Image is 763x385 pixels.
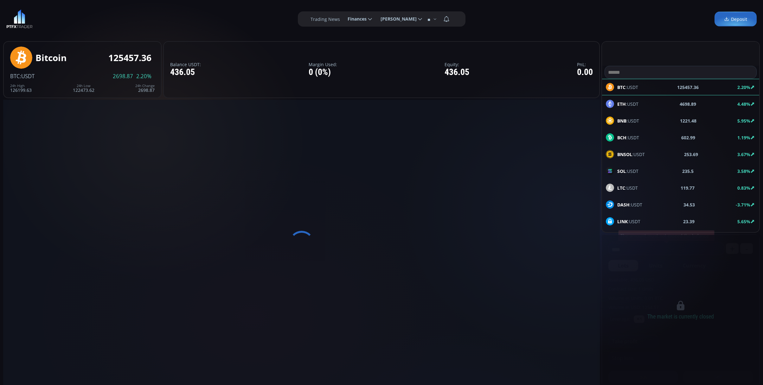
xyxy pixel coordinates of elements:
[715,12,757,27] a: Deposit
[737,185,750,191] b: 0.83%
[617,168,626,174] b: SOL
[10,73,20,80] span: BTC
[617,135,626,141] b: BCH
[309,67,337,77] div: 0 (0%)
[617,185,625,191] b: LTC
[108,53,151,63] div: 125457.36
[311,16,340,22] label: Trading News
[736,202,750,208] b: -3.71%
[617,202,630,208] b: DASH
[737,168,750,174] b: 3.58%
[737,218,750,224] b: 5.65%
[376,13,417,25] span: [PERSON_NAME]
[6,9,33,28] img: LOGO
[617,101,638,107] span: :USDT
[680,101,696,107] b: 4698.89
[737,101,750,107] b: 4.48%
[684,151,698,158] b: 253.69
[680,117,696,124] b: 1221.48
[445,62,469,67] label: Equity:
[737,118,750,124] b: 5.95%
[73,84,94,92] div: 122473.62
[617,185,638,191] span: :USDT
[445,67,469,77] div: 436.05
[170,67,201,77] div: 436.05
[113,73,133,79] span: 2698.87
[617,151,645,158] span: :USDT
[577,67,593,77] div: 0.00
[135,84,155,92] div: 2698.87
[724,16,747,22] span: Deposit
[617,101,626,107] b: ETH
[577,62,593,67] label: PnL:
[737,135,750,141] b: 1.19%
[681,134,695,141] b: 602.99
[617,118,626,124] b: BNB
[683,201,695,208] b: 34.53
[617,218,640,225] span: :USDT
[10,84,32,88] div: 24h High
[617,168,638,174] span: :USDT
[682,168,694,174] b: 235.5
[20,73,35,80] span: :USDT
[737,151,750,157] b: 3.67%
[170,62,201,67] label: Balance USDT:
[617,151,632,157] b: BNSOL
[10,84,32,92] div: 126199.63
[136,73,151,79] span: 2.20%
[73,84,94,88] div: 24h Low
[135,84,155,88] div: 24h Change
[617,134,639,141] span: :USDT
[617,218,628,224] b: LINK
[617,117,639,124] span: :USDT
[35,53,67,63] div: Bitcoin
[681,185,695,191] b: 119.77
[617,201,642,208] span: :USDT
[683,218,695,225] b: 23.39
[309,62,337,67] label: Margin Used:
[343,13,367,25] span: Finances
